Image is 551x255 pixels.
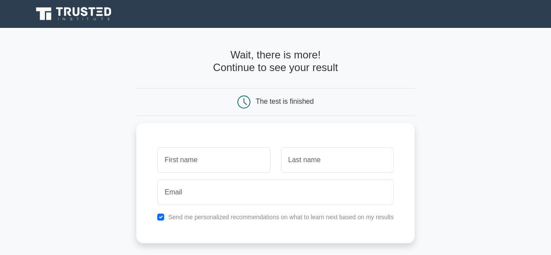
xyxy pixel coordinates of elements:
[281,147,394,173] input: Last name
[136,49,415,74] h4: Wait, there is more! Continue to see your result
[157,180,394,205] input: Email
[168,214,394,221] label: Send me personalized recommendations on what to learn next based on my results
[157,147,270,173] input: First name
[256,98,314,105] div: The test is finished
